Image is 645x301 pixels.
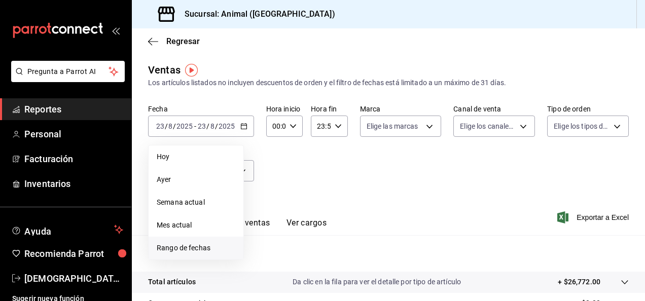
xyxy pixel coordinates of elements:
input: -- [168,122,173,130]
span: Pregunta a Parrot AI [27,66,109,77]
span: / [215,122,218,130]
span: Mes actual [157,220,235,231]
span: Personal [24,127,123,141]
button: Regresar [148,36,200,46]
span: Regresar [166,36,200,46]
label: Hora fin [311,105,347,112]
p: + $26,772.00 [558,277,600,287]
img: Tooltip marker [185,64,198,77]
input: ---- [218,122,235,130]
span: Elige los tipos de orden [554,121,610,131]
label: Canal de venta [453,105,535,112]
input: -- [210,122,215,130]
input: -- [197,122,206,130]
label: Marca [360,105,442,112]
span: Recomienda Parrot [24,247,123,260]
span: Reportes [24,102,123,116]
span: Ayer [157,174,235,185]
label: Tipo de orden [547,105,629,112]
label: Fecha [148,105,254,112]
div: Los artículos listados no incluyen descuentos de orden y el filtro de fechas está limitado a un m... [148,78,629,88]
span: / [165,122,168,130]
span: [DEMOGRAPHIC_DATA][PERSON_NAME] [24,272,123,285]
span: / [173,122,176,130]
div: navigation tabs [164,218,327,235]
button: Pregunta a Parrot AI [11,61,125,82]
p: Total artículos [148,277,196,287]
span: Ayuda [24,223,110,236]
span: Rango de fechas [157,243,235,253]
label: Hora inicio [266,105,303,112]
input: ---- [176,122,193,130]
h3: Sucursal: Animal ([GEOGRAPHIC_DATA]) [176,8,335,20]
button: Ver cargos [286,218,327,235]
span: Semana actual [157,197,235,208]
div: Ventas [148,62,181,78]
span: Inventarios [24,177,123,191]
span: - [194,122,196,130]
span: / [206,122,209,130]
button: Exportar a Excel [559,211,629,223]
span: Hoy [157,152,235,162]
span: Elige los canales de venta [460,121,516,131]
span: Elige las marcas [367,121,418,131]
a: Pregunta a Parrot AI [7,73,125,84]
span: Facturación [24,152,123,166]
button: open_drawer_menu [112,26,120,34]
button: Ver ventas [230,218,270,235]
input: -- [156,122,165,130]
p: Da clic en la fila para ver el detalle por tipo de artículo [293,277,461,287]
p: Resumen [148,247,629,259]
